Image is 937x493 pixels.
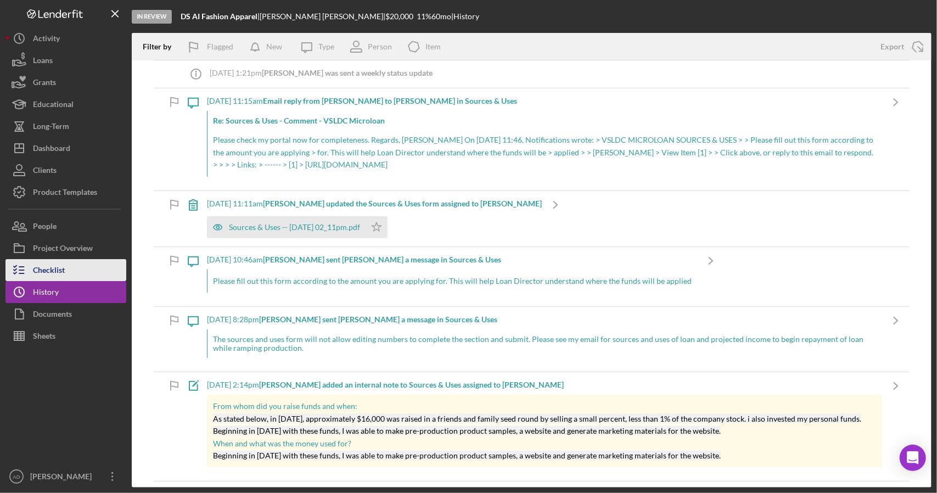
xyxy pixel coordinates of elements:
div: Person [368,42,392,51]
b: [PERSON_NAME] added an internal note to Sources & Uses assigned to [PERSON_NAME] [259,380,564,389]
button: Export [869,36,932,58]
mark: Beginning in [DATE] with these funds, I was able to make pre-production product samples, a websit... [213,451,721,460]
b: [PERSON_NAME] sent [PERSON_NAME] a message in Sources & Uses [259,315,497,324]
button: Checklist [5,259,126,281]
div: Loans [33,49,53,74]
strong: Re: Sources & Uses - Comment - VSLDC Microloan [213,116,385,125]
button: Grants [5,71,126,93]
div: People [33,215,57,240]
div: [DATE] 11:11am [207,199,542,208]
button: Documents [5,303,126,325]
div: Product Templates [33,181,97,206]
button: Long-Term [5,115,126,137]
text: AD [13,474,20,480]
button: Loans [5,49,126,71]
div: The sources and uses form will not allow editing numbers to complete the section and submit. Plea... [207,329,882,358]
p: Please check my portal now for completeness. Regards, [PERSON_NAME] On [DATE] 11:46, Notification... [213,134,877,171]
b: [PERSON_NAME] was sent a weekly status update [262,68,433,77]
a: [DATE] 2:14pm[PERSON_NAME] added an internal note to Sources & Uses assigned to [PERSON_NAME]From... [179,372,910,481]
button: Sheets [5,325,126,347]
span: $20,000 [385,12,413,21]
button: Sources & Uses -- [DATE] 02_11pm.pdf [207,216,388,238]
div: Clients [33,159,57,184]
div: [DATE] 8:28pm [207,315,882,324]
button: Project Overview [5,237,126,259]
div: Grants [33,71,56,96]
div: 11 % [417,12,431,21]
div: Type [318,42,334,51]
div: Checklist [33,259,65,284]
button: Dashboard [5,137,126,159]
div: New [266,36,282,58]
button: People [5,215,126,237]
button: Flagged [179,36,244,58]
div: Activity [33,27,60,52]
div: [DATE] 11:15am [207,97,882,105]
div: Export [880,36,904,58]
p: When and what was the money used for? [213,438,877,450]
div: Sheets [33,325,55,350]
div: Dashboard [33,137,70,162]
mark: As stated below, in [DATE], approximately $16,000 was raised in a friends and family seed round b... [213,414,861,435]
div: [DATE] 10:46am [207,255,697,264]
button: Clients [5,159,126,181]
div: Educational [33,93,74,118]
div: Item [425,42,441,51]
button: Activity [5,27,126,49]
div: [DATE] 2:14pm [207,380,882,389]
a: [DATE] 11:11am[PERSON_NAME] updated the Sources & Uses form assigned to [PERSON_NAME]Sources & Us... [179,191,569,246]
a: [DATE] 11:15amEmail reply from [PERSON_NAME] to [PERSON_NAME] in Sources & UsesRe: Sources & Uses... [179,88,910,190]
button: New [244,36,293,58]
div: Documents [33,303,72,328]
div: History [33,281,59,306]
div: [PERSON_NAME] [27,466,99,490]
div: Project Overview [33,237,93,262]
button: History [5,281,126,303]
div: Filter by [143,42,179,51]
b: [PERSON_NAME] sent [PERSON_NAME] a message in Sources & Uses [263,255,501,264]
button: Product Templates [5,181,126,203]
div: Long-Term [33,115,69,140]
b: Email reply from [PERSON_NAME] to [PERSON_NAME] in Sources & Uses [263,96,517,105]
div: 60 mo [431,12,451,21]
div: | [181,12,260,21]
button: AD[PERSON_NAME] [5,466,126,488]
b: DS AI Fashion Apparel [181,12,257,21]
div: In Review [132,10,172,24]
div: Flagged [207,36,233,58]
p: Please fill out this form according to the amount you are applying for. This will help Loan Direc... [213,275,692,287]
button: Educational [5,93,126,115]
div: Sources & Uses -- [DATE] 02_11pm.pdf [229,223,360,232]
b: [PERSON_NAME] updated the Sources & Uses form assigned to [PERSON_NAME] [263,199,542,208]
p: From whom did you raise funds and when: [213,400,877,412]
div: [DATE] 1:21pm [210,69,433,77]
div: [PERSON_NAME] [PERSON_NAME] | [260,12,385,21]
a: [DATE] 10:46am[PERSON_NAME] sent [PERSON_NAME] a message in Sources & UsesPlease fill out this fo... [179,247,725,306]
a: [DATE] 8:28pm[PERSON_NAME] sent [PERSON_NAME] a message in Sources & UsesThe sources and uses for... [179,307,910,372]
div: | History [451,12,479,21]
div: Open Intercom Messenger [900,445,926,471]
